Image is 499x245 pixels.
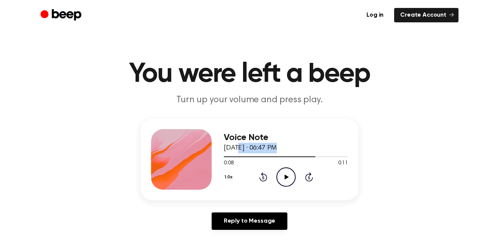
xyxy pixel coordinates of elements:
[224,171,235,184] button: 1.0x
[394,8,458,22] a: Create Account
[104,94,395,106] p: Turn up your volume and press play.
[338,159,348,167] span: 0:11
[224,133,348,143] h3: Voice Note
[41,8,83,23] a: Beep
[224,159,234,167] span: 0:08
[224,145,277,151] span: [DATE] · 06:47 PM
[56,61,443,88] h1: You were left a beep
[360,8,390,22] a: Log in
[212,212,287,230] a: Reply to Message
